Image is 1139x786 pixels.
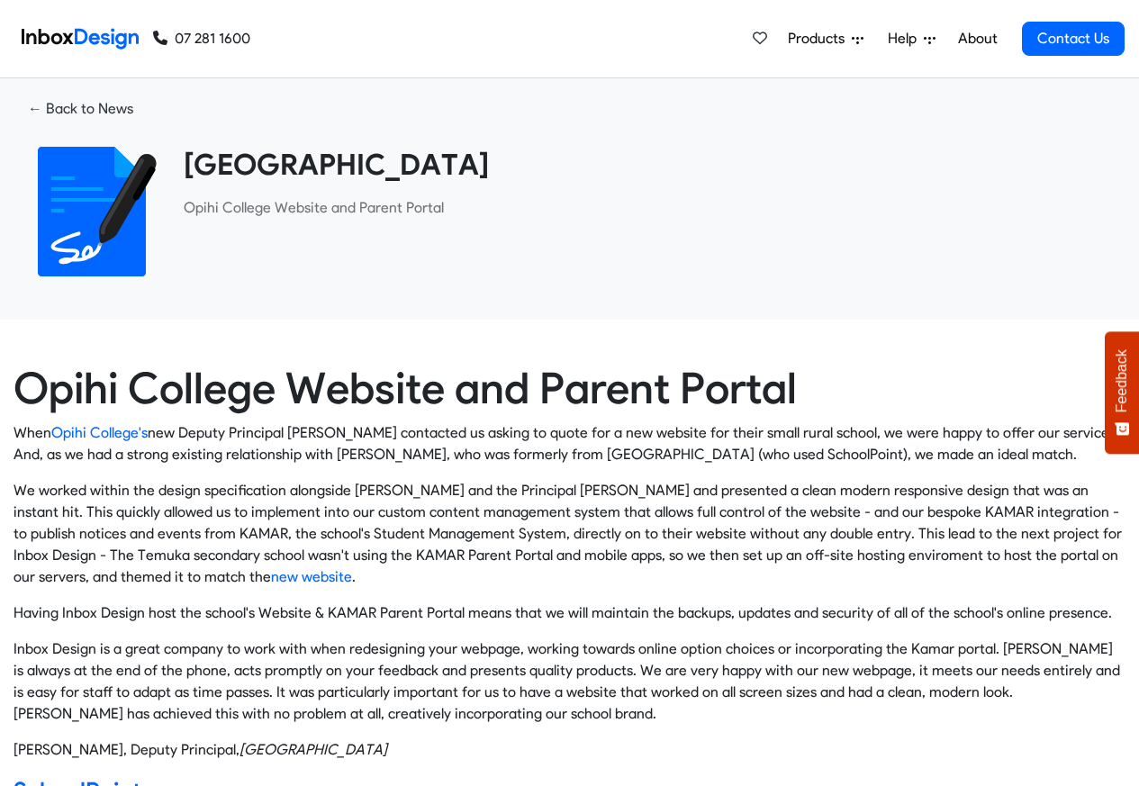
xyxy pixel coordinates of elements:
[271,568,352,585] a: new website
[1105,331,1139,454] button: Feedback - Show survey
[1022,22,1125,56] a: Contact Us
[184,197,1112,219] p: ​Opihi College Website and Parent Portal
[953,21,1002,57] a: About
[14,739,1125,761] footer: [PERSON_NAME], Deputy Principal,
[888,28,924,50] span: Help
[1114,349,1130,412] span: Feedback
[14,480,1125,588] p: We worked within the design specification alongside [PERSON_NAME] and the Principal [PERSON_NAME]...
[14,422,1125,465] p: When new Deputy Principal [PERSON_NAME] contacted us asking to quote for a new website for their ...
[14,602,1125,624] p: Having Inbox Design host the school's Website & KAMAR Parent Portal means that we will maintain t...
[184,147,1112,183] heading: [GEOGRAPHIC_DATA]
[14,363,1125,415] h1: Opihi College Website and Parent Portal
[240,741,387,758] cite: Opihi College
[14,93,148,125] a: ← Back to News
[51,424,148,441] a: Opihi College's
[881,21,943,57] a: Help
[27,147,157,276] img: 2022_01_18_icon_signature.svg
[14,638,1125,725] p: Inbox Design is a great company to work with when redesigning your webpage, working towards onlin...
[788,28,852,50] span: Products
[153,28,250,50] a: 07 281 1600
[781,21,871,57] a: Products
